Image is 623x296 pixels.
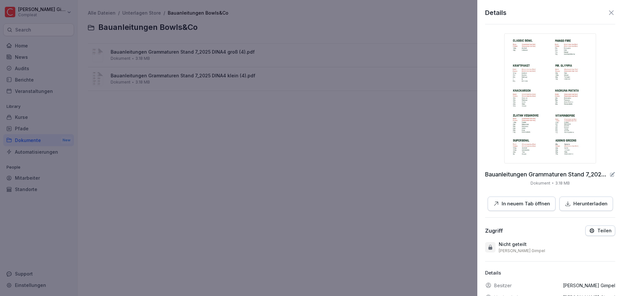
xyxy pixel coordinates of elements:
[502,200,550,208] p: In neuem Tab öffnen
[559,197,613,211] button: Herunterladen
[494,282,512,289] p: Besitzer
[488,197,556,211] button: In neuem Tab öffnen
[597,228,612,233] p: Teilen
[504,33,596,163] img: thumbnail
[573,200,607,208] p: Herunterladen
[499,248,545,253] p: [PERSON_NAME] Gimpel
[585,225,615,236] button: Teilen
[531,180,550,186] p: Dokument
[485,227,503,234] div: Zugriff
[485,171,607,178] p: Bauanleitungen Grammaturen Stand 7_2025 DINA4 klein (4).pdf
[555,180,570,186] p: 3.18 MB
[563,282,615,289] p: [PERSON_NAME] Gimpel
[485,269,615,277] p: Details
[499,241,527,248] p: Nicht geteilt
[485,8,507,18] p: Details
